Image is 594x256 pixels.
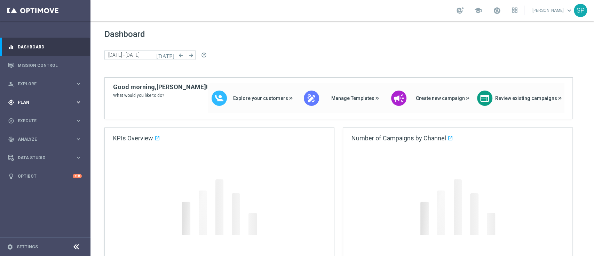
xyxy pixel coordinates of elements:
[18,167,73,185] a: Optibot
[8,173,14,179] i: lightbulb
[8,44,82,50] button: equalizer Dashboard
[75,136,82,142] i: keyboard_arrow_right
[8,118,14,124] i: play_circle_outline
[8,136,14,142] i: track_changes
[73,174,82,178] div: +10
[532,5,574,16] a: [PERSON_NAME]keyboard_arrow_down
[75,80,82,87] i: keyboard_arrow_right
[8,155,75,161] div: Data Studio
[8,137,82,142] button: track_changes Analyze keyboard_arrow_right
[8,63,82,68] button: Mission Control
[565,7,573,14] span: keyboard_arrow_down
[8,44,14,50] i: equalizer
[75,99,82,106] i: keyboard_arrow_right
[18,156,75,160] span: Data Studio
[8,81,14,87] i: person_search
[8,118,75,124] div: Execute
[8,167,82,185] div: Optibot
[8,118,82,124] button: play_circle_outline Execute keyboard_arrow_right
[8,81,82,87] button: person_search Explore keyboard_arrow_right
[18,100,75,104] span: Plan
[18,38,82,56] a: Dashboard
[75,117,82,124] i: keyboard_arrow_right
[574,4,587,17] div: SP
[8,38,82,56] div: Dashboard
[8,56,82,75] div: Mission Control
[18,56,82,75] a: Mission Control
[7,244,13,250] i: settings
[8,155,82,161] button: Data Studio keyboard_arrow_right
[18,137,75,141] span: Analyze
[8,100,82,105] button: gps_fixed Plan keyboard_arrow_right
[8,99,14,106] i: gps_fixed
[8,136,75,142] div: Analyze
[75,154,82,161] i: keyboard_arrow_right
[8,81,75,87] div: Explore
[474,7,482,14] span: school
[18,119,75,123] span: Execute
[8,99,75,106] div: Plan
[18,82,75,86] span: Explore
[8,173,82,179] button: lightbulb Optibot +10
[17,245,38,249] a: Settings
